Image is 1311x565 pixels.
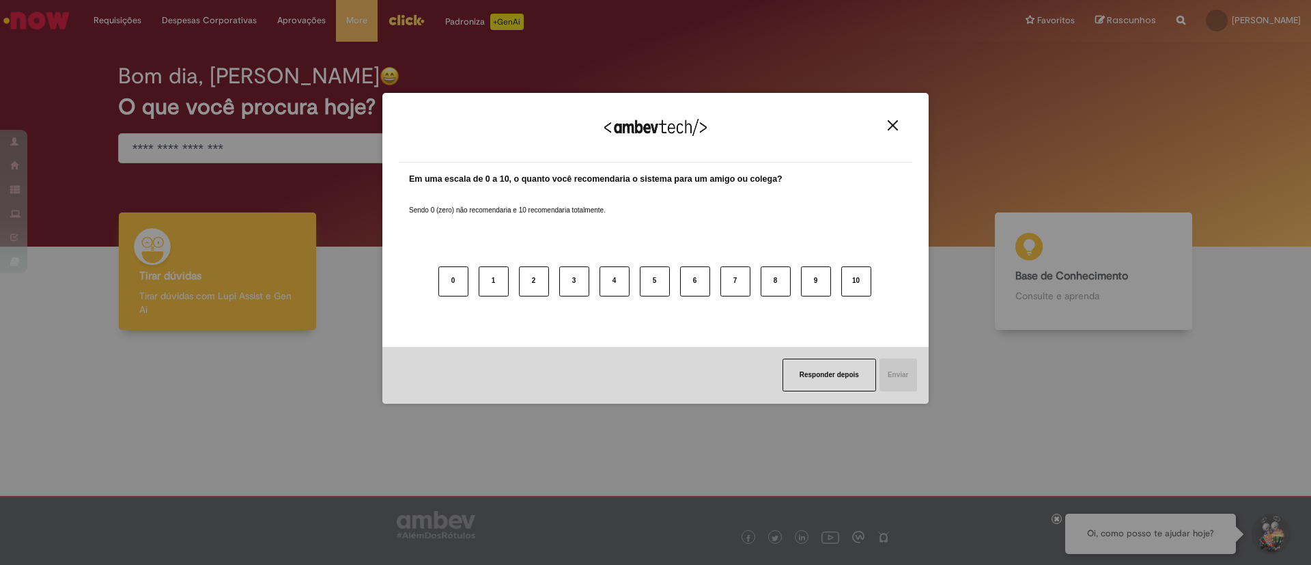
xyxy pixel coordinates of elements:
button: 7 [720,266,750,297]
button: Responder depois [783,359,876,391]
img: Logo Ambevtech [604,119,707,136]
button: 1 [479,266,509,297]
button: 9 [801,266,831,297]
button: 3 [559,266,589,297]
button: 5 [640,266,670,297]
button: Close [884,120,902,131]
label: Sendo 0 (zero) não recomendaria e 10 recomendaria totalmente. [409,189,606,215]
label: Em uma escala de 0 a 10, o quanto você recomendaria o sistema para um amigo ou colega? [409,173,783,186]
img: Close [888,120,898,130]
button: 10 [841,266,871,297]
button: 4 [600,266,630,297]
button: 6 [680,266,710,297]
button: 8 [761,266,791,297]
button: 2 [519,266,549,297]
button: 0 [438,266,468,297]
